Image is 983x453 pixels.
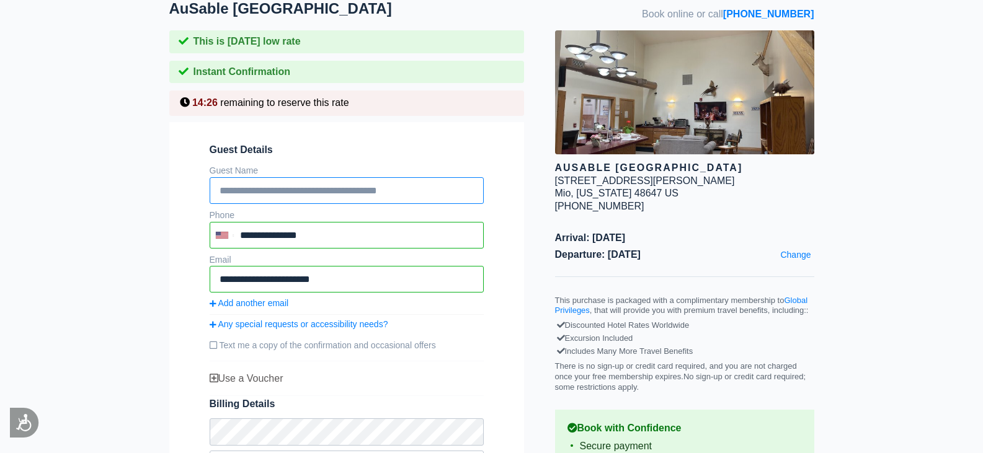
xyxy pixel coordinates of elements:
label: Phone [210,210,234,220]
span: Billing Details [210,398,484,411]
a: Any special requests or accessibility needs? [210,319,484,330]
a: [PHONE_NUMBER] [723,9,814,19]
span: Departure: [DATE] [555,248,814,262]
div: This is [DATE] low rate [169,30,524,53]
a: Add another email [210,297,484,309]
span: US [665,188,678,198]
div: United States: +1 [211,223,237,247]
a: Change [777,246,814,263]
img: hotel image [555,30,814,154]
li: Secure payment [567,440,802,452]
span: 48647 [634,188,662,198]
span: Guest Details [210,144,484,157]
div: [STREET_ADDRESS][PERSON_NAME] [555,175,735,188]
a: Global Privileges [555,296,808,315]
p: There is no sign-up or credit card required, and you are not charged once your free membership ex... [555,361,814,393]
b: Book with Confidence [567,422,802,435]
label: Email [210,255,231,265]
div: [PHONE_NUMBER] [555,200,814,213]
label: Text me a copy of the confirmation and occasional offers [210,335,484,356]
div: Includes Many More Travel Benefits [558,345,811,358]
span: remaining to reserve this rate [220,97,349,108]
p: This purchase is packaged with a complimentary membership to , that will provide you with premium... [555,296,814,317]
span: No sign-up or credit card required; some restrictions apply. [555,372,806,392]
span: Arrival: [DATE] [555,232,814,245]
div: AuSable [GEOGRAPHIC_DATA] [555,162,814,175]
div: Discounted Hotel Rates Worldwide [558,319,811,332]
span: [US_STATE] [576,188,631,198]
div: Instant Confirmation [169,61,524,84]
span: Book online or call [642,8,814,21]
div: Excursion Included [558,332,811,345]
span: Mio, [555,188,574,198]
span: 14:26 [192,97,218,108]
label: Guest Name [210,165,259,175]
div: Use a Voucher [210,372,484,385]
